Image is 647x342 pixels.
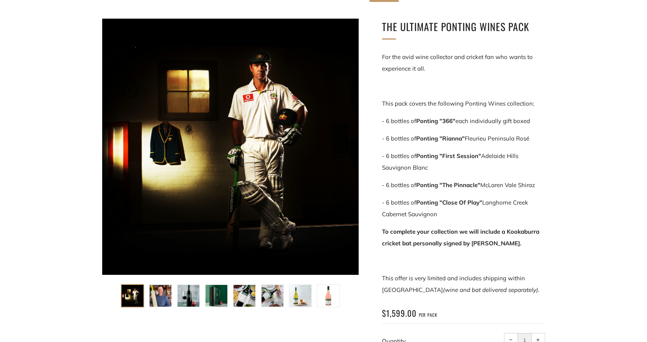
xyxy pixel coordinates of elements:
[206,285,227,307] img: Load image into Gallery viewer, The Ultimate Ponting Wines Pack
[536,338,540,342] span: +
[289,285,311,307] img: Load image into Gallery viewer, The Ultimate Ponting Wines Pack
[262,285,283,307] img: Load image into Gallery viewer, The Ultimate Ponting Wines Pack
[382,115,545,127] p: - 6 bottles of each individually gift boxed
[416,117,455,125] strong: Ponting "366"
[178,285,199,307] img: Load image into Gallery viewer, The Ultimate Ponting Wines Pack
[382,98,545,109] p: This pack covers the following Ponting Wines collection;
[382,133,545,144] p: - 6 bottles of Fleurieu Peninsula Rosé
[416,181,480,189] strong: Ponting "The Pinnacle"
[382,179,545,191] p: - 6 bottles of McLaren Vale Shiraz
[382,197,545,220] p: - 6 bottles of Langhorne Creek Cabernet Sauvignon
[443,286,539,293] em: (wine and bat delivered separately).
[382,228,539,247] strong: To complete your collection we will include a Kookaburra cricket bat personally signed by [PERSON...
[382,51,545,75] p: For the avid wine collector and cricket fan who wants to experience it all.
[382,19,545,35] h1: The Ultimate Ponting Wines Pack
[509,338,513,342] span: −
[122,285,143,307] img: Load image into Gallery viewer, The Ultimate Ponting Wines Pack
[382,273,545,296] p: This offer is very limited and includes shipping within [GEOGRAPHIC_DATA]
[121,284,144,307] button: Load image into Gallery viewer, The Ultimate Ponting Wines Pack
[382,150,545,174] p: - 6 bottles of Adelaide Hills Sauvignon Blanc
[416,152,481,160] strong: Ponting "First Session"
[150,285,171,307] img: Load image into Gallery viewer, The Ultimate Ponting Wines Pack
[234,285,255,307] img: Load image into Gallery viewer, The Ultimate Ponting Wines Pack
[382,307,417,319] span: $1,599.00
[419,312,437,318] span: per pack
[317,285,339,307] img: Load image into Gallery viewer, The Ultimate Ponting Wines Pack
[416,199,482,206] strong: Ponting "Close Of Play"
[416,135,465,142] strong: Ponting "Rianna"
